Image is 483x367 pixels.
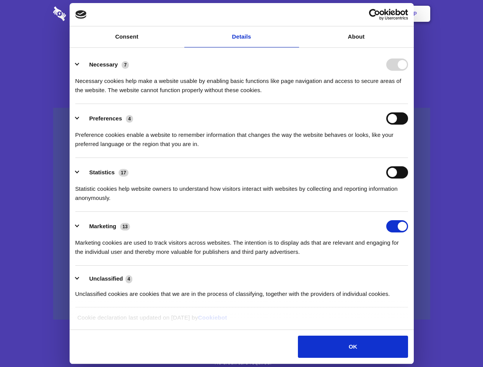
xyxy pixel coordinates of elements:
div: Necessary cookies help make a website usable by enabling basic functions like page navigation and... [75,71,408,95]
label: Necessary [89,61,118,68]
img: logo [75,10,87,19]
div: Marketing cookies are used to track visitors across websites. The intention is to display ads tha... [75,232,408,257]
span: 4 [126,115,133,123]
button: Marketing (13) [75,220,135,232]
a: Usercentrics Cookiebot - opens in a new window [341,9,408,20]
a: Contact [310,2,345,26]
span: 4 [125,275,133,283]
button: Necessary (7) [75,58,134,71]
div: Cookie declaration last updated on [DATE] by [72,313,411,328]
div: Unclassified cookies are cookies that we are in the process of classifying, together with the pro... [75,284,408,299]
span: 13 [120,223,130,231]
span: 17 [119,169,128,177]
label: Statistics [89,169,115,175]
a: Wistia video thumbnail [53,108,430,320]
label: Marketing [89,223,116,229]
a: About [299,26,414,47]
button: OK [298,336,408,358]
a: Details [184,26,299,47]
div: Preference cookies enable a website to remember information that changes the way the website beha... [75,125,408,149]
button: Preferences (4) [75,112,138,125]
label: Preferences [89,115,122,122]
iframe: Drift Widget Chat Controller [445,329,474,358]
div: Statistic cookies help website owners to understand how visitors interact with websites by collec... [75,179,408,203]
a: Pricing [224,2,258,26]
h4: Auto-redaction of sensitive data, encrypted data sharing and self-destructing private chats. Shar... [53,70,430,95]
a: Cookiebot [198,314,227,321]
button: Statistics (17) [75,166,133,179]
img: logo-wordmark-white-trans-d4663122ce5f474addd5e946df7df03e33cb6a1c49d2221995e7729f52c070b2.svg [53,6,119,21]
a: Login [347,2,380,26]
a: Consent [70,26,184,47]
span: 7 [122,61,129,69]
h1: Eliminate Slack Data Loss. [53,34,430,62]
button: Unclassified (4) [75,274,137,284]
